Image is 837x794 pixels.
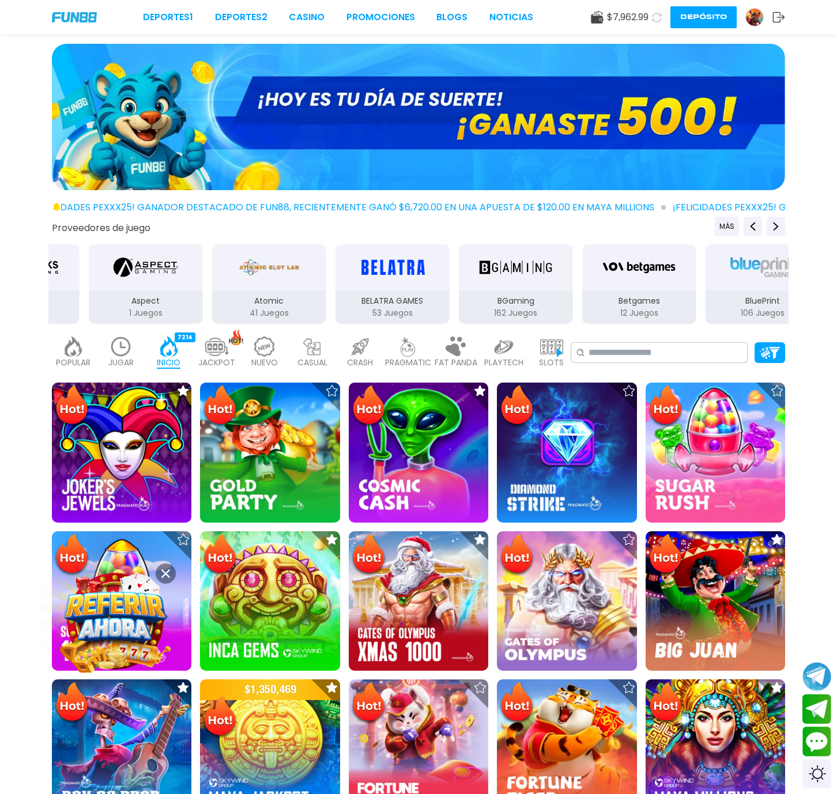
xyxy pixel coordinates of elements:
[297,357,327,369] p: CASUAL
[489,10,533,24] a: NOTICIAS
[157,336,180,357] img: home_active.webp
[706,307,820,319] p: 106 Juegos
[356,251,429,283] img: BELATRA GAMES
[208,243,331,325] button: Atomic
[397,336,420,357] img: pragmatic_light.webp
[212,307,326,319] p: 41 Juegos
[200,679,340,700] p: $ 1,350,469
[603,251,676,283] img: Betgames
[229,330,243,345] img: hot
[582,295,696,307] p: Betgames
[143,10,193,24] a: Deportes1
[212,295,326,307] p: Atomic
[346,10,415,24] a: Promociones
[200,531,340,671] img: Inca Gems
[335,295,450,307] p: BELATRA GAMES
[52,531,191,671] img: Sugar Rush 1000
[53,384,91,429] img: Hot
[198,357,235,369] p: JACKPOT
[62,336,85,357] img: popular_light.webp
[435,357,477,369] p: FAT PANDA
[157,357,180,369] p: INICIO
[114,251,178,283] img: Aspect
[802,694,831,724] button: Join telegram
[237,251,301,283] img: Atomic
[670,6,737,28] button: Depósito
[52,222,150,234] button: Proveedores de juego
[253,336,276,357] img: new_light.webp
[492,336,515,357] img: playtech_light.webp
[647,532,684,577] img: Hot
[347,357,373,369] p: CRASH
[539,357,564,369] p: SLOTS
[349,383,488,522] img: Cosmic Cash
[56,357,91,369] p: POPULAR
[582,307,696,319] p: 12 Juegos
[802,759,831,788] div: Switch theme
[607,10,649,24] span: $ 7,962.99
[53,532,91,577] img: Hot
[52,12,97,22] img: Company Logo
[62,568,169,675] img: Image Link
[647,384,684,429] img: Hot
[459,295,573,307] p: BGaming
[331,243,454,325] button: BELATRA GAMES
[350,384,387,429] img: Hot
[436,10,467,24] a: BLOGS
[701,243,824,325] button: BluePrint
[201,384,239,429] img: Hot
[89,307,203,319] p: 1 Juegos
[349,531,488,671] img: Gates of Olympus Xmas 1000
[251,357,278,369] p: NUEVO
[52,383,191,522] img: Joker's Jewels
[89,295,203,307] p: Aspect
[200,383,340,522] img: Gold Party
[110,336,133,357] img: recent_light.webp
[350,680,387,725] img: Hot
[108,357,134,369] p: JUGAR
[84,243,208,325] button: Aspect
[802,661,831,691] button: Join telegram channel
[205,336,228,357] img: jackpot_light.webp
[53,680,91,725] img: Hot
[480,251,552,283] img: BGaming
[289,10,325,24] a: CASINO
[459,307,573,319] p: 162 Juegos
[497,531,636,671] img: Gates of Olympus
[744,217,762,236] button: Previous providers
[335,307,450,319] p: 53 Juegos
[215,10,267,24] a: Deportes2
[745,8,772,27] a: Avatar
[385,357,431,369] p: PRAGMATIC
[540,336,563,357] img: slots_light.webp
[484,357,523,369] p: PLAYTECH
[578,243,701,325] button: Betgames
[498,384,536,429] img: Hot
[498,532,536,577] img: Hot
[497,383,636,522] img: Diamond Strike
[726,251,799,283] img: BluePrint
[454,243,578,325] button: BGaming
[746,9,763,26] img: Avatar
[175,332,195,342] div: 7214
[760,347,780,359] img: Platform Filter
[646,383,785,522] img: Sugar Rush
[349,336,372,357] img: crash_light.webp
[444,336,467,357] img: fat_panda_light.webp
[350,532,387,577] img: Hot
[706,295,820,307] p: BluePrint
[201,695,239,740] img: Hot
[301,336,324,357] img: casual_light.webp
[767,217,785,236] button: Next providers
[201,532,239,577] img: Hot
[498,680,536,725] img: Hot
[52,44,785,190] img: GANASTE 500
[31,201,666,214] span: ¡FELICIDADES pexxx25! GANADOR DESTACADO DE FUN88, RECIENTEMENTE GANÓ $6,720.00 EN UNA APUESTA DE ...
[802,727,831,757] button: Contact customer service
[646,531,785,671] img: Big Juan
[715,217,739,236] button: Previous providers
[647,680,684,725] img: Hot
